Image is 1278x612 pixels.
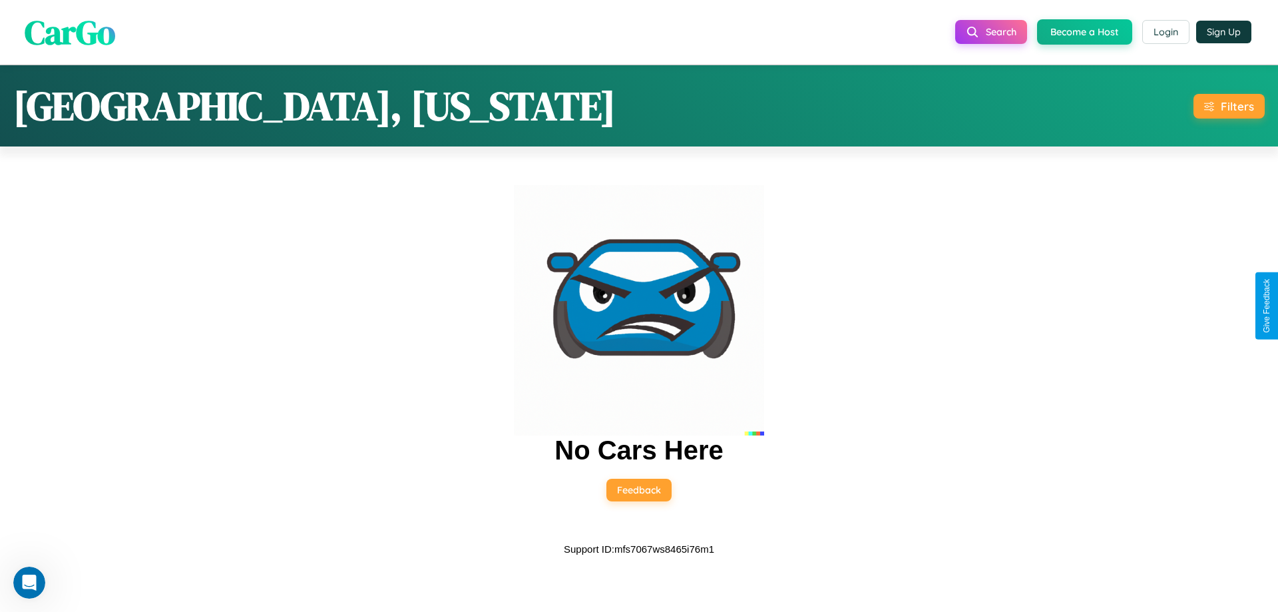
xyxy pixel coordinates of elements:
span: CarGo [25,9,115,55]
button: Sign Up [1196,21,1251,43]
button: Feedback [606,479,672,501]
button: Filters [1193,94,1265,119]
iframe: Intercom live chat [13,567,45,599]
h1: [GEOGRAPHIC_DATA], [US_STATE] [13,79,616,133]
button: Search [955,20,1027,44]
button: Login [1142,20,1189,44]
button: Become a Host [1037,19,1132,45]
span: Search [986,26,1016,38]
img: car [514,185,764,436]
div: Give Feedback [1262,279,1271,333]
p: Support ID: mfs7067ws8465i76m1 [564,540,714,558]
h2: No Cars Here [554,436,723,465]
div: Filters [1221,99,1254,113]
